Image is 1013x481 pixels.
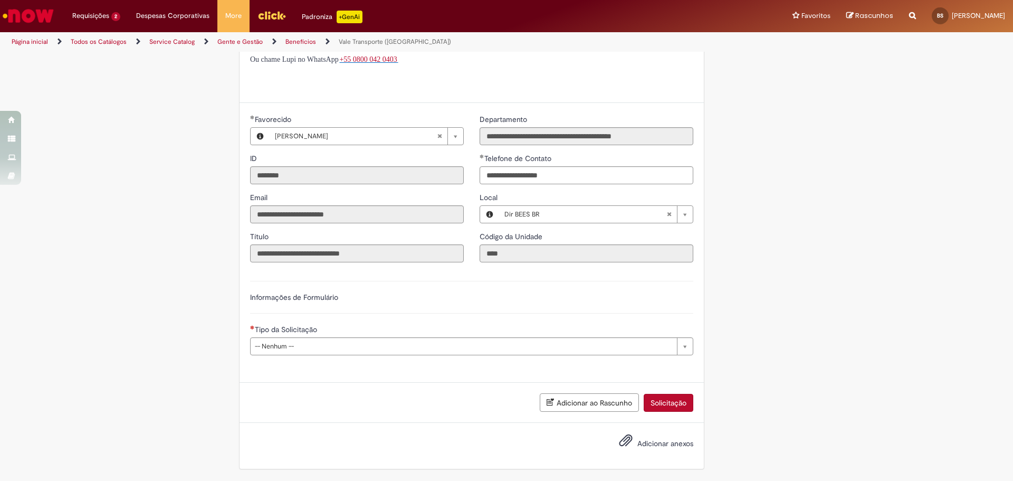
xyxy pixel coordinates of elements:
[339,55,397,63] span: +55 0800 042 0403
[540,393,639,412] button: Adicionar ao Rascunho
[251,128,270,145] button: Favorecido, Visualizar este registro Bruno Carvalho Da Silva
[257,7,286,23] img: click_logo_yellow_360x200.png
[250,153,259,164] label: Somente leitura - ID
[250,325,255,329] span: Necessários
[250,232,271,241] span: Somente leitura - Título
[480,115,529,124] span: Somente leitura - Departamento
[499,206,693,223] a: Dir BEES BRLimpar campo Local
[250,293,338,302] label: Informações de Formulário
[149,37,195,46] a: Service Catalog
[1,5,55,26] img: ServiceNow
[270,128,463,145] a: [PERSON_NAME]Limpar campo Favorecido
[12,37,48,46] a: Página inicial
[952,11,1005,20] span: [PERSON_NAME]
[255,115,293,124] span: Necessários - Favorecido
[250,193,270,202] span: Somente leitura - Email
[480,231,544,242] label: Somente leitura - Código da Unidade
[480,193,500,202] span: Local
[302,11,362,23] div: Padroniza
[255,338,672,355] span: -- Nenhum --
[480,232,544,241] span: Somente leitura - Código da Unidade
[937,12,943,19] span: BS
[337,11,362,23] p: +GenAi
[480,166,693,184] input: Telefone de Contato
[616,431,635,455] button: Adicionar anexos
[285,37,316,46] a: Benefícios
[136,11,209,21] span: Despesas Corporativas
[250,166,464,184] input: ID
[217,37,263,46] a: Gente e Gestão
[339,54,398,63] a: +55 0800 042 0403
[846,11,893,21] a: Rascunhos
[432,128,447,145] abbr: Limpar campo Favorecido
[855,11,893,21] span: Rascunhos
[71,37,127,46] a: Todos os Catálogos
[275,128,437,145] span: [PERSON_NAME]
[250,231,271,242] label: Somente leitura - Título
[480,114,529,125] label: Somente leitura - Departamento
[480,244,693,262] input: Código da Unidade
[250,192,270,203] label: Somente leitura - Email
[644,394,693,412] button: Solicitação
[250,115,255,119] span: Obrigatório Preenchido
[661,206,677,223] abbr: Limpar campo Local
[480,127,693,145] input: Departamento
[250,55,339,63] span: Ou chame Lupi no WhatsApp
[250,205,464,223] input: Email
[480,206,499,223] button: Local, Visualizar este registro Dir BEES BR
[801,11,830,21] span: Favoritos
[8,32,667,52] ul: Trilhas de página
[225,11,242,21] span: More
[637,439,693,448] span: Adicionar anexos
[250,244,464,262] input: Título
[504,206,666,223] span: Dir BEES BR
[339,37,451,46] a: Vale Transporte ([GEOGRAPHIC_DATA])
[484,154,553,163] span: Telefone de Contato
[250,154,259,163] span: Somente leitura - ID
[255,325,319,334] span: Tipo da Solicitação
[480,154,484,158] span: Obrigatório Preenchido
[72,11,109,21] span: Requisições
[111,12,120,21] span: 2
